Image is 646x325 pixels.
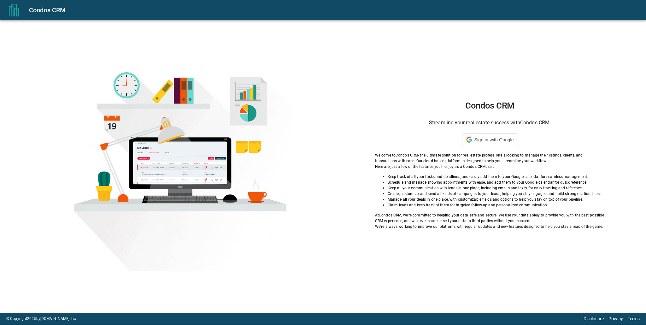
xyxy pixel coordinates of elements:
[375,212,605,224] p: At Condos CRM , we're committed to keeping your data safe and secure. We use your data solely to ...
[388,180,605,185] p: Schedule and manage showing appointments with ease, and add them to your Google calendar for quic...
[375,224,605,229] p: We're always working to improve our platform, with regular updates and new features designed to h...
[375,152,605,164] p: Welcome to Condos CRM - the ultimate solution for real estate professionals looking to manage the...
[388,174,605,180] p: Keep track of all your tasks and deadlines, and easily add them to your Google calendar for seaml...
[608,316,623,321] a: Privacy
[375,101,605,111] h1: Condos CRM
[388,202,605,208] p: Claim leads and keep track of them for targeted follow-up and personalized communication.
[462,133,518,146] div: Sign in with Google
[29,5,638,15] div: Condos CRM
[584,316,604,321] a: Disclosure
[6,316,77,322] p: © Copyright 2025 by
[375,118,605,127] h6: Streamline your real estate success with Condos CRM .
[388,197,605,202] p: Manage all your deals in one place, with customizable fields and options to help you stay on top ...
[628,316,640,321] a: Terms
[388,185,605,191] p: Keep all your communication with leads in one place, including emails and texts, for easy trackin...
[40,316,77,321] a: [DOMAIN_NAME] Inc.
[474,137,514,142] span: Sign in with Google
[388,191,605,197] p: Create, customize, and send all kinds of campaigns to your leads, helping you stay engaged and bu...
[375,164,605,169] p: Here are just a few of the features you'll enjoy as a Condos CRM user:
